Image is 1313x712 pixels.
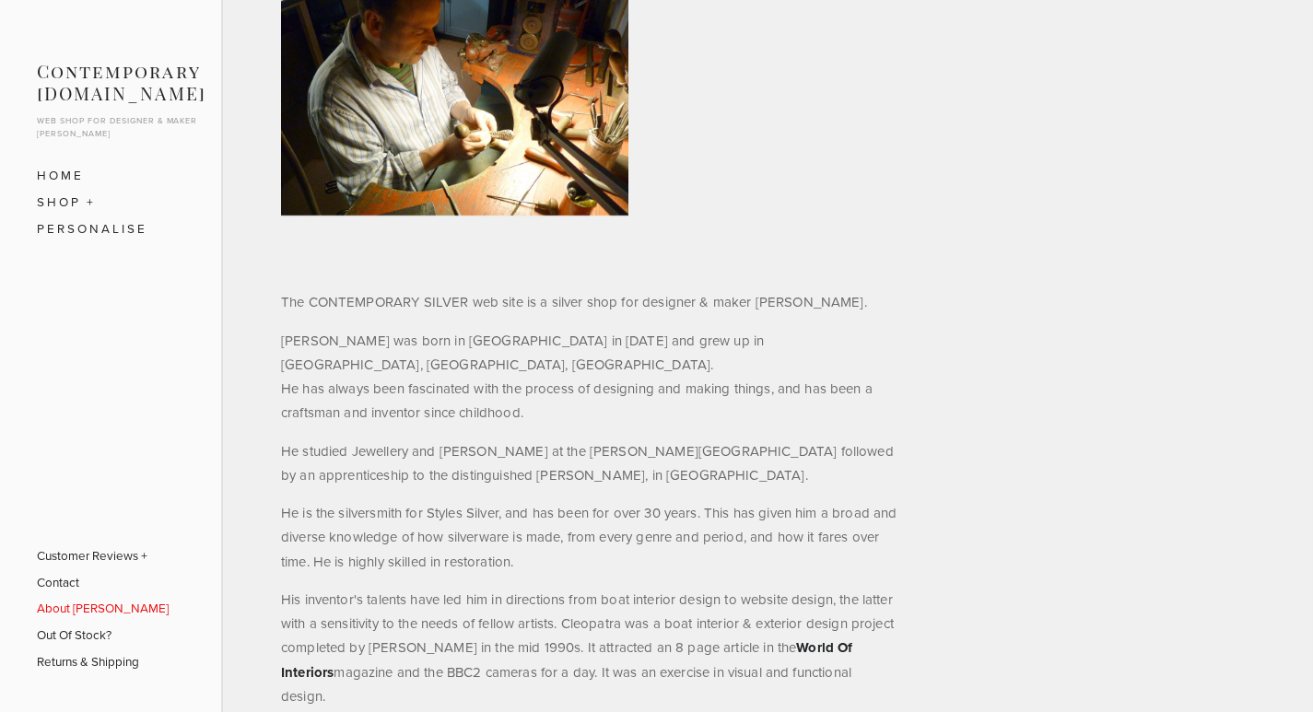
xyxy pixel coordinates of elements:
a: Contemporary [DOMAIN_NAME] [37,60,206,105]
strong: World Of Interiors [281,637,857,682]
p: He is the silversmith for Styles Silver, and has been for over 30 years. This has given him a bro... [281,501,898,574]
a: Home [37,162,184,189]
a: SHOP [37,189,184,216]
a: World Of Interiors [281,637,857,681]
p: Web shop for designer & maker [PERSON_NAME] [37,114,206,139]
a: Customer Reviews [37,543,169,569]
a: Contact [37,569,169,596]
a: Personalise [37,216,184,242]
a: About [PERSON_NAME] [37,595,169,622]
p: His inventor's talents have led him in directions from boat interior design to website design, th... [281,588,898,708]
p: He studied Jewellery and [PERSON_NAME] at the [PERSON_NAME][GEOGRAPHIC_DATA] followed by an appre... [281,439,898,488]
p: The CONTEMPORARY SILVER web site is a silver shop for designer & maker [PERSON_NAME]. [281,290,898,314]
p: [PERSON_NAME] was born in [GEOGRAPHIC_DATA] in [DATE] and grew up in [GEOGRAPHIC_DATA], [GEOGRAPH... [281,329,898,426]
a: Returns & Shipping [37,648,169,675]
a: Out Of Stock? [37,622,169,648]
